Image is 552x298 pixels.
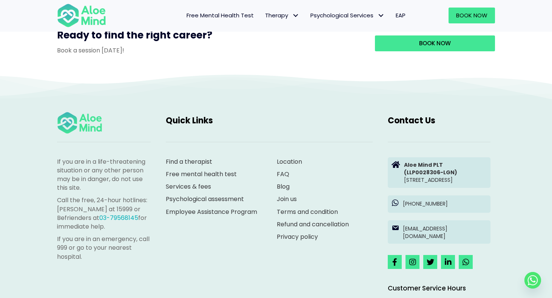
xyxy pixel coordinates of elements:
a: Services & fees [166,182,211,191]
span: Book now [419,39,451,47]
img: Aloe mind Logo [57,111,102,134]
strong: Aloe Mind PLT [404,161,443,169]
span: Therapy: submenu [290,10,301,21]
p: [PHONE_NUMBER] [403,200,487,207]
p: Call the free, 24-hour hotlines: [PERSON_NAME] at 15999 or Befrienders at for immediate help. [57,196,151,231]
a: Find a therapist [166,157,212,166]
a: Whatsapp [524,272,541,289]
a: Join us [277,195,297,203]
a: Employee Assistance Program [166,207,257,216]
p: [STREET_ADDRESS] [404,161,487,184]
a: Book Now [449,8,495,23]
a: Blog [277,182,290,191]
span: Therapy [265,11,299,19]
a: Free mental health test [166,170,237,178]
a: Terms and condition [277,207,338,216]
a: EAP [390,8,411,23]
p: Book a session [DATE]! [57,46,364,55]
span: Customer Service Hours [388,284,466,293]
a: Privacy policy [277,232,318,241]
p: If you are in a life-threatening situation or any other person may be in danger, do not use this ... [57,157,151,192]
a: TherapyTherapy: submenu [259,8,305,23]
a: Aloe Mind PLT(LLP0028306-LGN)[STREET_ADDRESS] [388,157,490,188]
h3: Ready to find the right career? [57,28,364,46]
span: Book Now [456,11,487,19]
span: Free Mental Health Test [187,11,254,19]
a: 03-79568145 [99,214,138,222]
span: Quick Links [166,115,213,126]
img: Aloe mind Logo [57,3,106,28]
span: Psychological Services [310,11,384,19]
a: Location [277,157,302,166]
span: Psychological Services: submenu [375,10,386,21]
a: Psychological ServicesPsychological Services: submenu [305,8,390,23]
strong: (LLP0028306-LGN) [404,169,457,176]
a: [EMAIL_ADDRESS][DOMAIN_NAME] [388,220,490,244]
a: [PHONE_NUMBER] [388,195,490,213]
p: [EMAIL_ADDRESS][DOMAIN_NAME] [403,225,487,240]
nav: Menu [116,8,411,23]
span: Contact Us [388,115,435,126]
p: If you are in an emergency, call 999 or go to your nearest hospital. [57,235,151,261]
a: Book now [375,35,495,51]
a: Free Mental Health Test [181,8,259,23]
span: EAP [396,11,406,19]
a: Refund and cancellation [277,220,349,229]
a: Psychological assessment [166,195,244,203]
a: FAQ [277,170,289,178]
